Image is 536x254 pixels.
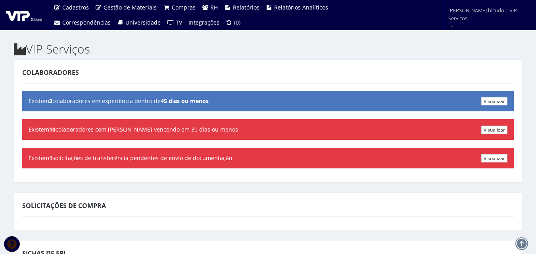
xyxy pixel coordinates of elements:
span: Gestão de Materiais [104,4,157,11]
span: Integrações [188,19,219,26]
span: Relatórios Analíticos [274,4,328,11]
div: Existem colaboradores com [PERSON_NAME] vencendo em 30 dias ou menos [22,119,514,140]
span: Correspondências [62,19,111,26]
span: Compras [172,4,196,11]
span: (0) [234,19,240,26]
div: Existem solicitações de transferência pendentes de envio de documentação [22,148,514,168]
a: Integrações [185,15,223,30]
a: Visualizar [481,154,507,162]
h2: VIP Serviços [14,42,522,55]
span: Relatórios [233,4,259,11]
span: Colaboradores [22,68,79,77]
span: TV [176,19,182,26]
div: Existem colaboradores em experiência dentro de [22,91,514,111]
a: Correspondências [50,15,114,30]
a: TV [164,15,185,30]
a: (0) [223,15,244,30]
a: Visualizar [481,97,507,105]
a: Universidade [114,15,164,30]
span: Universidade [125,19,161,26]
span: [PERSON_NAME].bicudo | VIP Serviços [448,6,526,22]
b: 10 [49,126,56,133]
img: logo [6,9,42,21]
b: 1 [49,154,52,162]
span: Cadastros [62,4,89,11]
b: 45 dias ou menos [161,97,209,105]
span: Solicitações de Compra [22,201,106,210]
a: Visualizar [481,126,507,134]
span: RH [210,4,218,11]
b: 3 [49,97,52,105]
